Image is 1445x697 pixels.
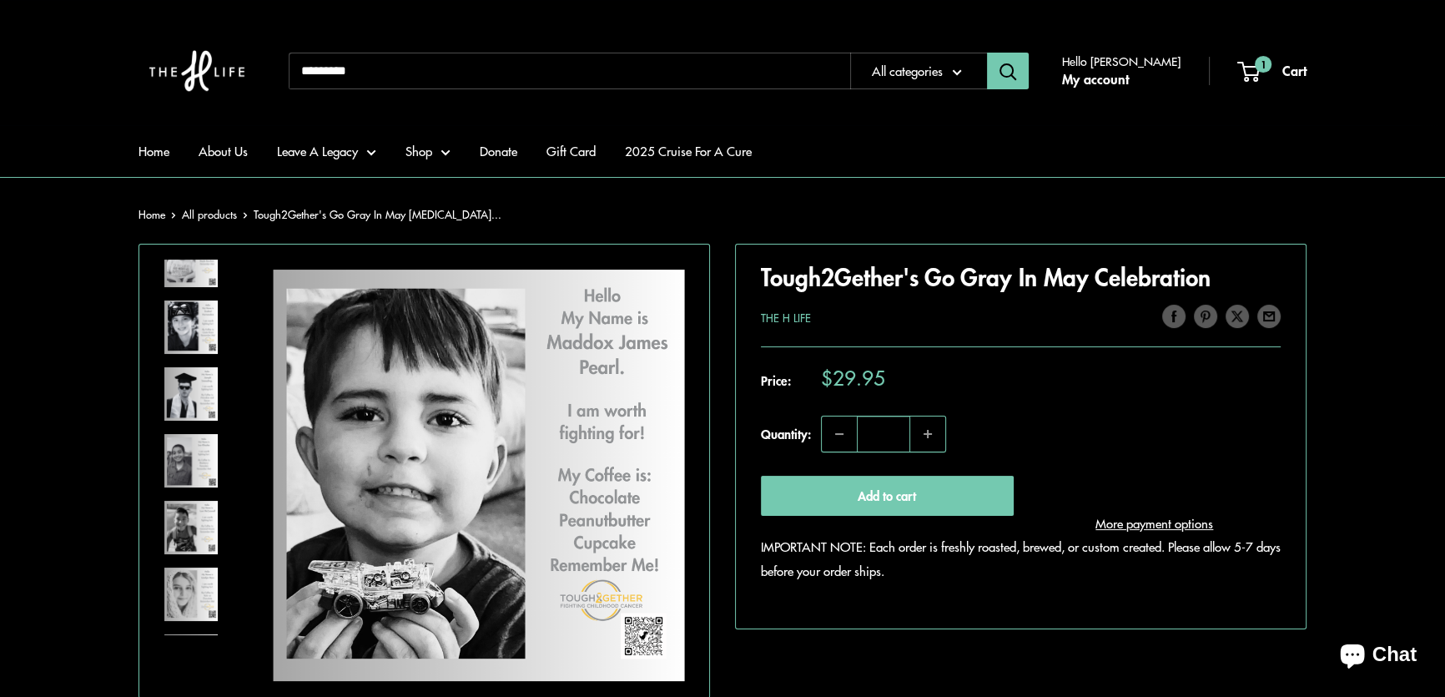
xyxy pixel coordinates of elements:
[761,476,1014,516] button: Add to cart
[199,139,248,163] a: About Us
[1257,303,1281,328] a: Share by email
[822,417,857,452] button: Decrease quantity
[277,139,376,163] a: Leave A Legacy
[1029,512,1281,535] a: More payment options
[138,17,255,125] img: The H Life
[761,411,821,452] label: Quantity:
[138,139,169,163] a: Home
[289,53,850,89] input: Search...
[761,310,811,326] a: The H Life
[857,417,910,452] input: Quantity
[987,53,1029,89] button: Search
[910,417,945,452] button: Increase quantity
[1062,67,1129,92] a: My account
[164,568,218,621] img: Tough2Gether's Go Gray In May Celebration
[164,501,218,554] img: Tough2Gether's Go Gray In May Celebration
[405,139,451,163] a: Shop
[1239,58,1307,83] a: 1 Cart
[254,206,501,222] span: Tough2Gether's Go Gray In May [MEDICAL_DATA]...
[1255,56,1271,73] span: 1
[164,634,218,688] img: Tough2Gether's Go Gray In May Celebration
[164,434,218,487] img: Tough2Gether's Go Gray In May Celebration
[546,139,596,163] a: Gift Card
[164,301,218,354] img: Tough2Gether's Go Gray In May Celebration
[1282,60,1307,80] span: Cart
[1325,629,1432,684] inbox-online-store-chat: Shopify online store chat
[164,367,218,421] img: Tough2Gether's Go Gray In May Celebration
[761,260,1281,294] h1: Tough2Gether's Go Gray In May Celebration
[1062,50,1181,72] span: Hello [PERSON_NAME]
[182,206,237,222] a: All products
[1162,303,1186,328] a: Share on Facebook
[625,139,752,163] a: 2025 Cruise For A Cure
[138,206,165,222] a: Home
[138,205,501,225] nav: Breadcrumb
[821,367,885,387] span: $29.95
[761,367,821,392] span: Price:
[480,139,517,163] a: Donate
[1226,303,1249,328] a: Tweet on Twitter
[273,270,684,681] img: Tough2Gether's Go Gray In May Celebration
[761,535,1281,582] p: IMPORTANT NOTE: Each order is freshly roasted, brewed, or custom created. Please allow 5-7 days b...
[1194,303,1217,328] a: Pin on Pinterest
[164,234,218,287] img: Tough2Gether's Go Gray In May Celebration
